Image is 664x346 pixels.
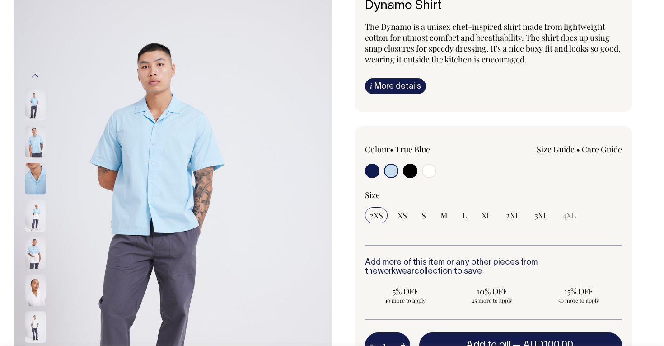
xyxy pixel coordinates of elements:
[365,21,621,65] span: The Dynamo is a unisex chef-inspired shirt made from lightweight cotton for utmost comfort and br...
[25,89,46,120] img: true-blue
[436,207,452,223] input: M
[28,66,42,86] button: Previous
[530,207,552,223] input: 3XL
[378,268,414,275] a: workwear
[370,81,372,90] span: i
[440,210,448,221] span: M
[393,207,411,223] input: XS
[456,286,528,297] span: 10% OFF
[501,207,524,223] input: 2XL
[365,258,622,276] h6: Add more of this item or any other pieces from the collection to save
[458,207,472,223] input: L
[462,210,467,221] span: L
[537,144,575,155] a: Size Guide
[369,286,442,297] span: 5% OFF
[365,78,426,94] a: iMore details
[417,207,430,223] input: S
[576,144,580,155] span: •
[534,210,548,221] span: 3XL
[482,210,491,221] span: XL
[558,207,581,223] input: 4XL
[365,207,388,223] input: 2XS
[395,144,430,155] label: True Blue
[365,144,468,155] div: Colour
[452,283,533,307] input: 10% OFF 25 more to apply
[538,283,619,307] input: 15% OFF 50 more to apply
[477,207,496,223] input: XL
[25,200,46,232] img: true-blue
[25,163,46,194] img: true-blue
[390,144,393,155] span: •
[506,210,520,221] span: 2XL
[369,297,442,304] span: 10 more to apply
[456,297,528,304] span: 25 more to apply
[25,311,46,343] img: off-white
[25,237,46,269] img: true-blue
[421,210,426,221] span: S
[365,190,622,200] div: Size
[542,286,615,297] span: 15% OFF
[369,210,383,221] span: 2XS
[397,210,407,221] span: XS
[542,297,615,304] span: 50 more to apply
[562,210,576,221] span: 4XL
[25,274,46,306] img: off-white
[582,144,622,155] a: Care Guide
[365,283,446,307] input: 5% OFF 10 more to apply
[25,126,46,157] img: true-blue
